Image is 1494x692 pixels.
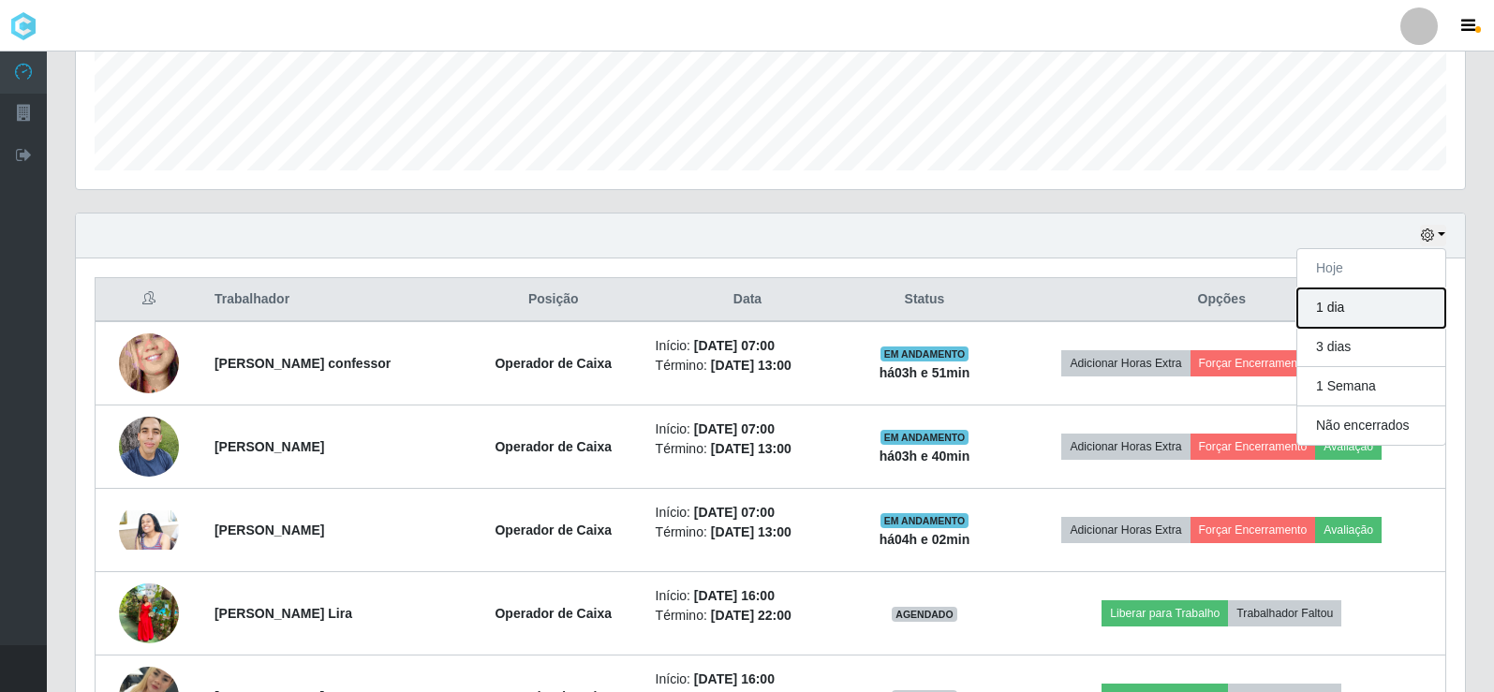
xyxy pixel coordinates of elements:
[214,606,352,621] strong: [PERSON_NAME] Lira
[214,439,324,454] strong: [PERSON_NAME]
[711,441,791,456] time: [DATE] 13:00
[495,439,612,454] strong: Operador de Caixa
[495,606,612,621] strong: Operador de Caixa
[1061,350,1190,376] button: Adicionar Horas Extra
[1061,434,1190,460] button: Adicionar Horas Extra
[463,278,644,322] th: Posição
[1297,367,1445,406] button: 1 Semana
[1061,517,1190,543] button: Adicionar Horas Extra
[694,671,775,686] time: [DATE] 16:00
[495,356,612,371] strong: Operador de Caixa
[1315,434,1382,460] button: Avaliação
[656,670,840,689] li: Início:
[119,510,179,551] img: 1737978086826.jpeg
[892,607,957,622] span: AGENDADO
[1191,517,1316,543] button: Forçar Encerramento
[998,278,1446,322] th: Opções
[203,278,463,322] th: Trabalhador
[880,430,969,445] span: EM ANDAMENTO
[851,278,998,322] th: Status
[880,513,969,528] span: EM ANDAMENTO
[656,586,840,606] li: Início:
[1297,288,1445,328] button: 1 dia
[880,532,970,547] strong: há 04 h e 02 min
[119,583,179,643] img: 1732924374350.jpeg
[1315,517,1382,543] button: Avaliação
[119,406,179,486] img: 1718656806486.jpeg
[694,421,775,436] time: [DATE] 07:00
[694,505,775,520] time: [DATE] 07:00
[119,299,179,429] img: 1650948199907.jpeg
[711,608,791,623] time: [DATE] 22:00
[694,338,775,353] time: [DATE] 07:00
[1228,600,1341,626] button: Trabalhador Faltou
[656,523,840,542] li: Término:
[1102,600,1228,626] button: Liberar para Trabalho
[656,356,840,375] li: Término:
[880,346,969,361] span: EM ANDAMENTO
[9,12,37,40] img: CoreUI Logo
[656,606,840,626] li: Término:
[880,449,970,464] strong: há 03 h e 40 min
[1297,328,1445,367] button: 3 dias
[644,278,851,322] th: Data
[1191,350,1316,376] button: Forçar Encerramento
[656,420,840,439] li: Início:
[1191,434,1316,460] button: Forçar Encerramento
[694,588,775,603] time: [DATE] 16:00
[711,524,791,539] time: [DATE] 13:00
[495,523,612,537] strong: Operador de Caixa
[880,365,970,380] strong: há 03 h e 51 min
[214,523,324,537] strong: [PERSON_NAME]
[711,358,791,373] time: [DATE] 13:00
[1297,406,1445,445] button: Não encerrados
[656,503,840,523] li: Início:
[1297,249,1445,288] button: Hoje
[656,439,840,459] li: Término:
[656,336,840,356] li: Início:
[214,356,391,371] strong: [PERSON_NAME] confessor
